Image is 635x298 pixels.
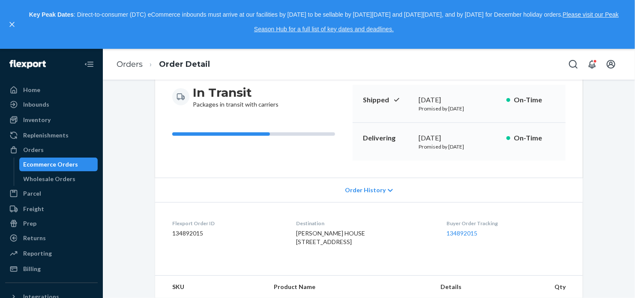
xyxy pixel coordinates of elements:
[446,229,477,237] a: 134892015
[23,100,49,109] div: Inbounds
[17,6,48,14] span: Support
[5,187,98,200] a: Parcel
[172,220,282,227] dt: Flexport Order ID
[23,234,46,242] div: Returns
[23,116,51,124] div: Inventory
[23,205,44,213] div: Freight
[345,186,386,194] span: Order History
[23,249,52,258] div: Reporting
[23,189,41,198] div: Parcel
[5,217,98,230] a: Prep
[21,8,627,36] p: : Direct-to-consumer (DTC) eCommerce inbounds must arrive at our facilities by [DATE] to be sella...
[24,175,76,183] div: Wholesale Orders
[363,133,412,143] p: Delivering
[19,172,98,186] a: Wholesale Orders
[419,95,500,105] div: [DATE]
[446,220,566,227] dt: Buyer Order Tracking
[23,146,44,154] div: Orders
[514,133,555,143] p: On-Time
[24,160,78,169] div: Ecommerce Orders
[5,262,98,276] a: Billing
[159,60,210,69] a: Order Detail
[5,128,98,142] a: Replenishments
[117,60,143,69] a: Orders
[5,231,98,245] a: Returns
[5,143,98,157] a: Orders
[23,131,69,140] div: Replenishments
[296,229,365,245] span: [PERSON_NAME] HOUSE [STREET_ADDRESS]
[419,133,500,143] div: [DATE]
[419,143,500,150] p: Promised by [DATE]
[81,56,98,73] button: Close Navigation
[5,113,98,127] a: Inventory
[110,52,217,77] ol: breadcrumbs
[5,247,98,260] a: Reporting
[5,83,98,97] a: Home
[419,105,500,112] p: Promised by [DATE]
[193,85,279,109] div: Packages in transit with carriers
[193,85,279,100] h3: In Transit
[172,229,282,238] dd: 134892015
[8,20,16,29] button: close,
[565,56,582,73] button: Open Search Box
[602,56,620,73] button: Open account menu
[23,86,40,94] div: Home
[363,95,412,105] p: Shipped
[19,158,98,171] a: Ecommerce Orders
[5,202,98,216] a: Freight
[29,11,74,18] strong: Key Peak Dates
[23,265,41,273] div: Billing
[254,11,619,33] a: Please visit our Peak Season Hub for a full list of key dates and deadlines.
[5,98,98,111] a: Inbounds
[514,95,555,105] p: On-Time
[9,60,46,69] img: Flexport logo
[584,56,601,73] button: Open notifications
[23,219,36,228] div: Prep
[296,220,433,227] dt: Destination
